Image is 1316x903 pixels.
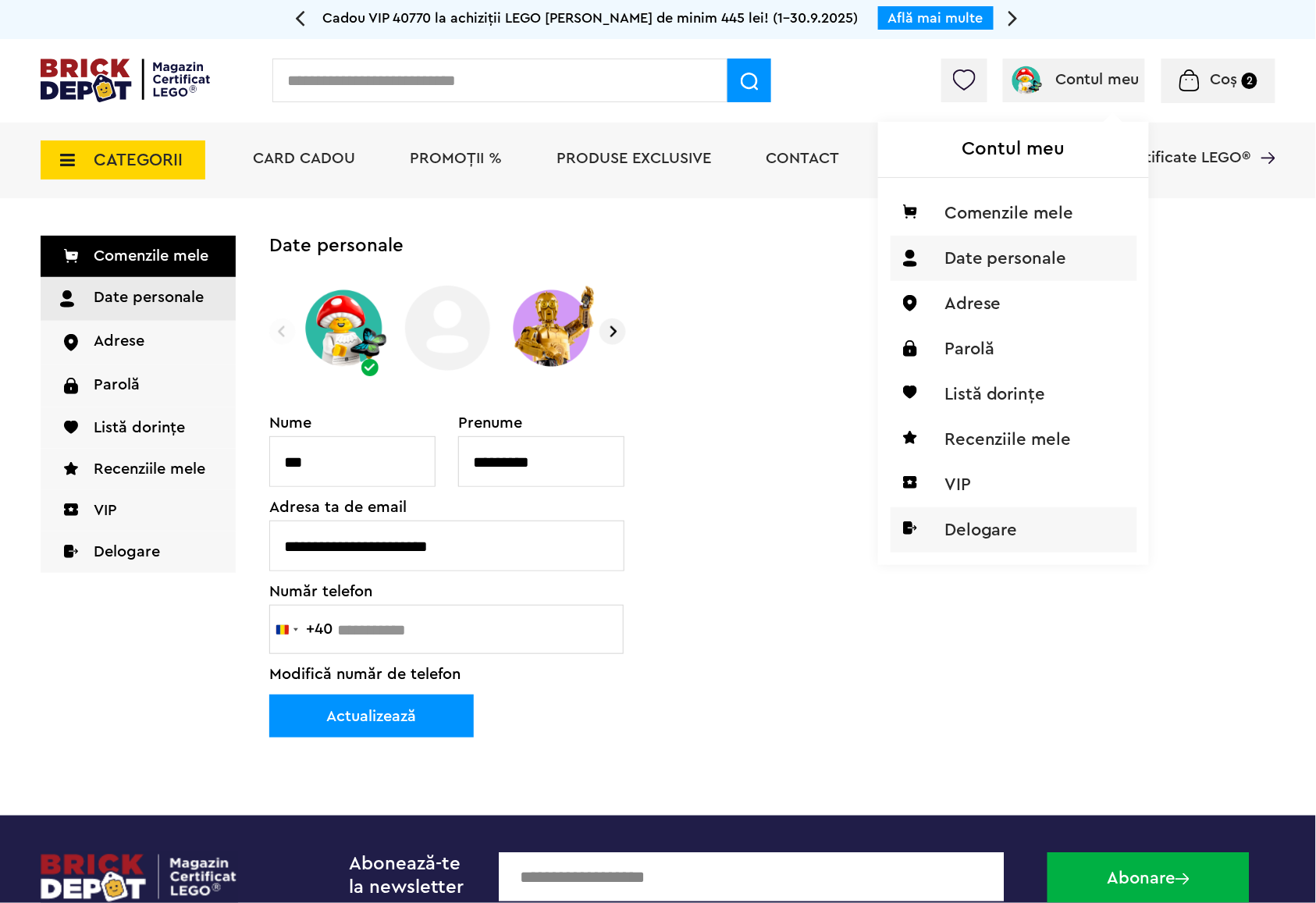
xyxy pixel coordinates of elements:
small: 2 [1242,73,1257,89]
a: Contact [766,151,839,166]
a: Contul meu [1009,72,1140,87]
a: Magazine Certificate LEGO® [1251,130,1275,145]
h1: Contul meu [878,122,1149,178]
span: CATEGORII [94,151,183,169]
a: VIP [41,490,236,531]
span: Modifică număr de telefon [269,667,461,682]
span: Cadou VIP 40770 la achiziții LEGO [PERSON_NAME] de minim 445 lei! (1-30.9.2025) [323,11,859,25]
a: Comenzile mele [41,236,236,277]
span: Abonează-te la newsletter [350,855,464,897]
span: Coș [1210,72,1237,87]
img: Abonare [1176,873,1190,885]
img: footerlogo [41,852,238,903]
button: Abonare [1047,852,1250,903]
a: Recenziile mele [41,449,236,490]
label: Prenume [458,415,625,431]
a: Află mai multe [888,11,983,25]
label: Adresa ta de email [269,499,625,515]
a: PROMOȚII % [410,151,502,166]
a: Date personale [41,277,236,321]
span: Magazine Certificate LEGO® [1047,130,1251,165]
label: Nume [269,415,436,431]
h2: Date personale [269,236,1275,256]
a: Parolă [41,364,236,407]
a: Listă dorințe [41,407,236,449]
span: Contul meu [1056,72,1140,87]
button: Actualizează [269,695,474,738]
a: Card Cadou [253,151,355,166]
a: Adrese [41,321,236,364]
a: Produse exclusive [557,151,711,166]
a: Delogare [41,531,236,573]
